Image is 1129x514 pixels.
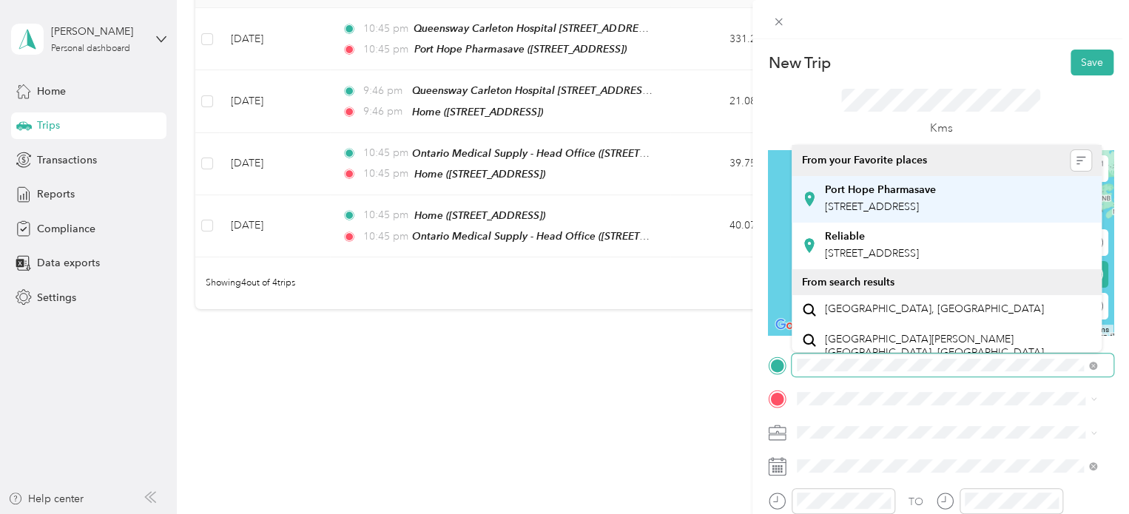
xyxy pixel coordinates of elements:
span: [GEOGRAPHIC_DATA], [GEOGRAPHIC_DATA] [825,302,1044,316]
img: Google [772,316,820,335]
span: [GEOGRAPHIC_DATA][PERSON_NAME] [GEOGRAPHIC_DATA], [GEOGRAPHIC_DATA] [825,333,1044,359]
span: From search results [802,276,894,288]
button: Save [1071,50,1113,75]
iframe: Everlance-gr Chat Button Frame [1046,431,1129,514]
p: New Trip [768,53,830,73]
strong: Port Hope Pharmasave [825,183,936,197]
a: Open this area in Google Maps (opens a new window) [772,316,820,335]
span: [STREET_ADDRESS] [825,200,919,213]
div: TO [909,494,923,510]
span: From your Favorite places [802,154,927,167]
p: Kms [929,119,952,138]
strong: Reliable [825,230,865,243]
span: [STREET_ADDRESS] [825,247,919,260]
